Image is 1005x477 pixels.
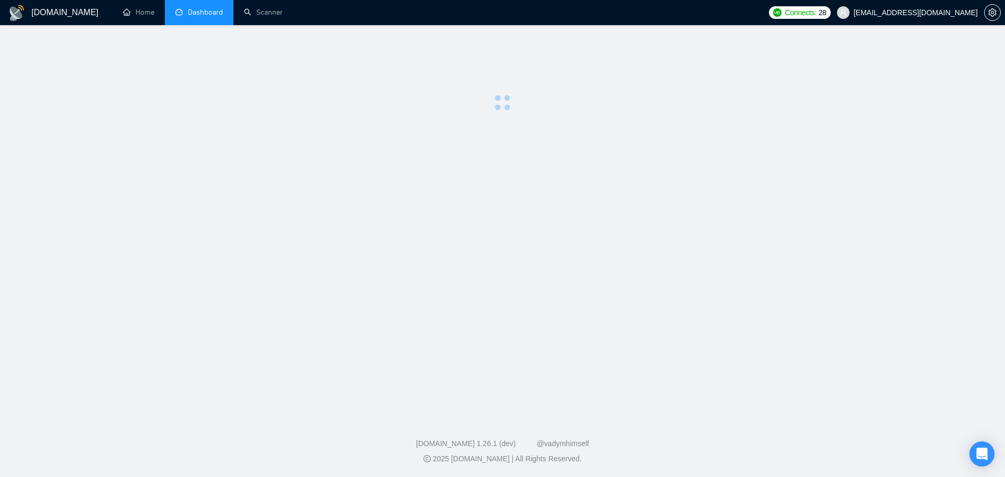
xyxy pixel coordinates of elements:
[785,7,816,18] span: Connects:
[416,439,516,448] a: [DOMAIN_NAME] 1.26.1 (dev)
[819,7,827,18] span: 28
[985,8,1000,17] span: setting
[537,439,589,448] a: @vadymhimself
[8,453,997,464] div: 2025 [DOMAIN_NAME] | All Rights Reserved.
[188,8,223,17] span: Dashboard
[840,9,847,16] span: user
[984,8,1001,17] a: setting
[123,8,154,17] a: homeHome
[969,441,995,467] div: Open Intercom Messenger
[423,455,431,462] span: copyright
[773,8,781,17] img: upwork-logo.png
[8,5,25,21] img: logo
[984,4,1001,21] button: setting
[244,8,283,17] a: searchScanner
[175,8,183,16] span: dashboard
